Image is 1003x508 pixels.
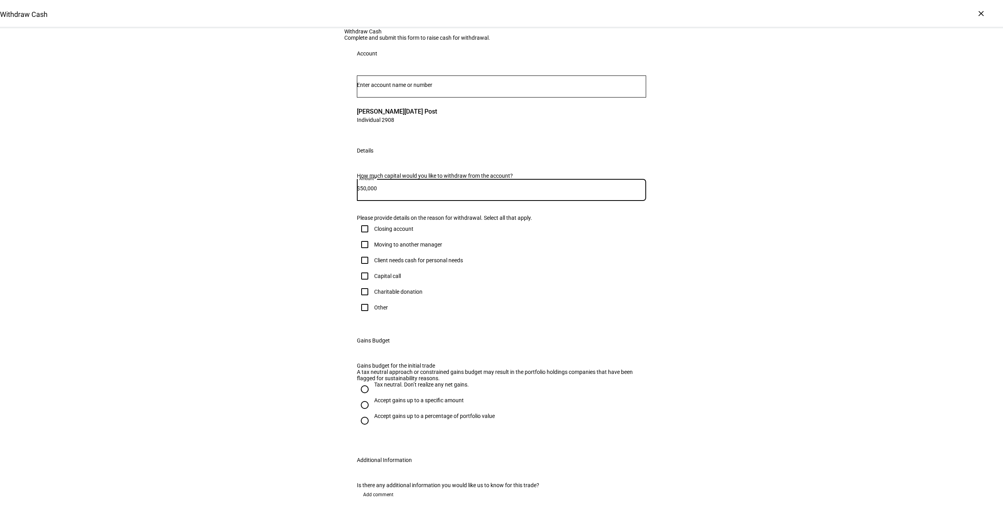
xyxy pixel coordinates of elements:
div: Accept gains up to a percentage of portfolio value [374,413,495,419]
div: Other [374,304,388,311]
div: Account [357,50,377,57]
div: Please provide details on the reason for withdrawal. Select all that apply. [357,215,646,221]
span: Add comment [363,488,393,501]
span: $ [357,185,360,191]
div: Tax neutral. Don’t realize any net gains. [374,381,469,388]
div: Gains budget for the initial trade [357,363,646,369]
span: Individual 2908 [357,116,437,123]
div: Withdraw Cash [344,28,659,35]
div: Complete and submit this form to raise cash for withdrawal. [344,35,659,41]
span: [PERSON_NAME][DATE] Post [357,107,437,116]
div: Closing account [374,226,413,232]
button: Add comment [357,488,400,501]
div: × [975,7,987,20]
div: Is there any additional information you would like us to know for this trade? [357,482,646,488]
div: Moving to another manager [374,241,442,248]
div: Accept gains up to a specific amount [374,397,464,403]
div: Capital call [374,273,401,279]
div: Details [357,147,373,154]
input: Number [357,82,646,88]
div: Charitable donation [374,289,423,295]
div: A tax neutral approach or constrained gains budget may result in the portfolio holdings companies... [357,369,646,381]
div: Client needs cash for personal needs [374,257,463,263]
div: Additional Information [357,457,412,463]
mat-label: Amount* [359,176,376,181]
div: Gains Budget [357,337,390,344]
div: How much capital would you like to withdraw from the account? [357,173,646,179]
